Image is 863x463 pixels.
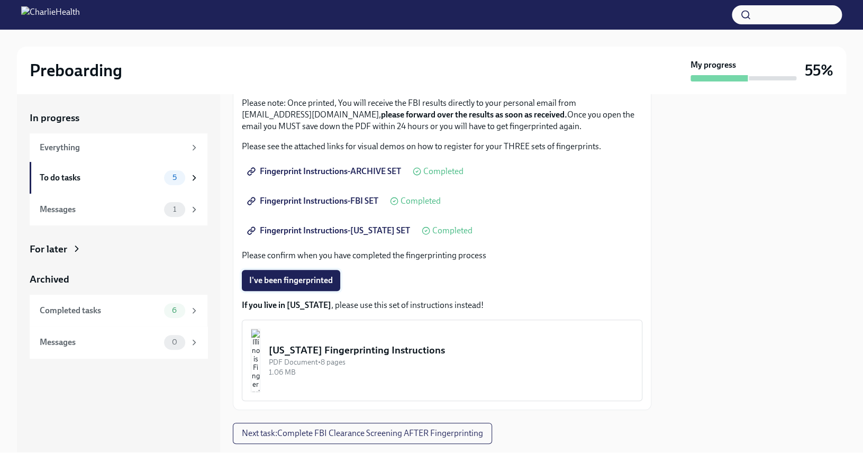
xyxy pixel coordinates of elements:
[249,166,401,177] span: Fingerprint Instructions-ARCHIVE SET
[30,194,207,225] a: Messages1
[269,343,633,357] div: [US_STATE] Fingerprinting Instructions
[242,220,417,241] a: Fingerprint Instructions-[US_STATE] SET
[242,141,642,152] p: Please see the attached links for visual demos on how to register for your THREE sets of fingerpr...
[242,161,408,182] a: Fingerprint Instructions-ARCHIVE SET
[242,270,340,291] button: I've been fingerprinted
[166,174,183,181] span: 5
[423,167,464,176] span: Completed
[30,273,207,286] a: Archived
[21,6,80,23] img: CharlieHealth
[242,97,642,132] p: Please note: Once printed, You will receive the FBI results directly to your personal email from ...
[242,190,386,212] a: Fingerprint Instructions-FBI SET
[40,305,160,316] div: Completed tasks
[167,205,183,213] span: 1
[269,367,633,377] div: 1.06 MB
[166,306,183,314] span: 6
[242,250,642,261] p: Please confirm when you have completed the fingerprinting process
[30,111,207,125] a: In progress
[242,299,642,311] p: , please use this set of instructions instead!
[249,275,333,286] span: I've been fingerprinted
[269,357,633,367] div: PDF Document • 8 pages
[40,204,160,215] div: Messages
[242,428,483,439] span: Next task : Complete FBI Clearance Screening AFTER Fingerprinting
[401,197,441,205] span: Completed
[30,326,207,358] a: Messages0
[30,242,67,256] div: For later
[805,61,833,80] h3: 55%
[40,337,160,348] div: Messages
[251,329,260,392] img: Illinois Fingerprinting Instructions
[166,338,184,346] span: 0
[381,110,567,120] strong: please forward over the results as soon as received.
[40,172,160,184] div: To do tasks
[30,242,207,256] a: For later
[249,225,410,236] span: Fingerprint Instructions-[US_STATE] SET
[30,60,122,81] h2: Preboarding
[432,226,473,235] span: Completed
[233,423,492,444] button: Next task:Complete FBI Clearance Screening AFTER Fingerprinting
[30,162,207,194] a: To do tasks5
[242,320,642,401] button: [US_STATE] Fingerprinting InstructionsPDF Document•8 pages1.06 MB
[30,295,207,326] a: Completed tasks6
[242,300,331,310] strong: If you live in [US_STATE]
[40,142,185,153] div: Everything
[30,133,207,162] a: Everything
[691,59,736,71] strong: My progress
[249,196,378,206] span: Fingerprint Instructions-FBI SET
